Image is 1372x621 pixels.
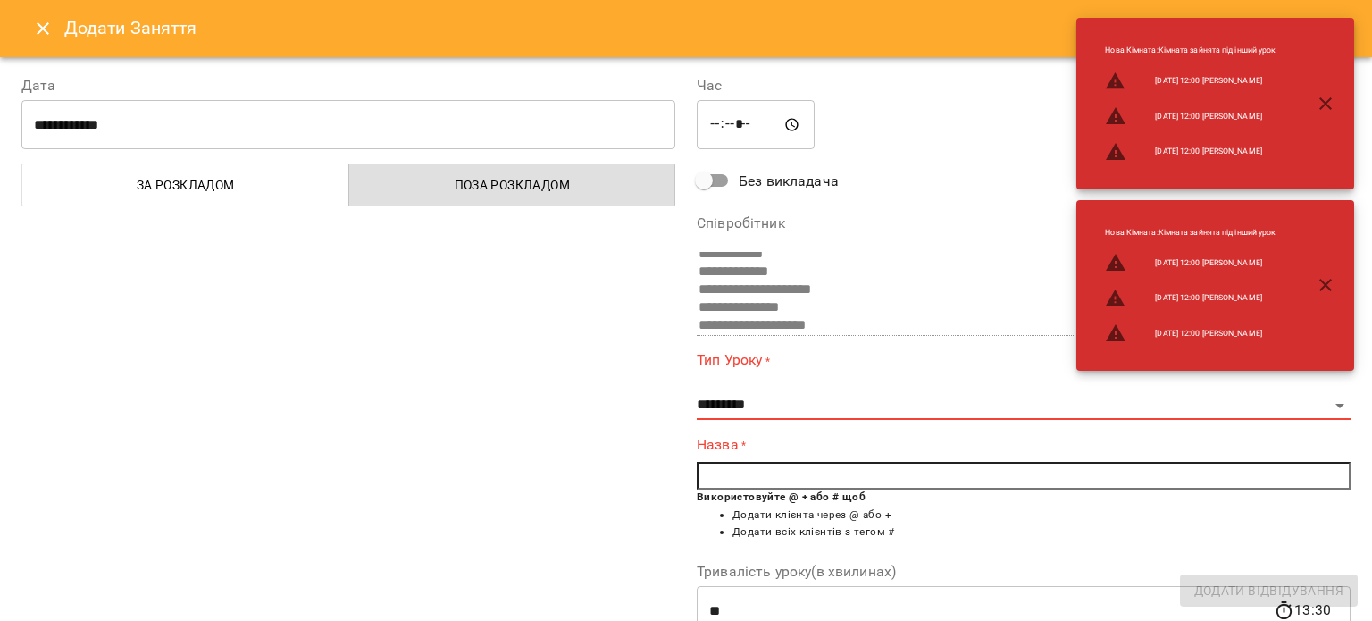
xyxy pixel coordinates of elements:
[732,507,1351,524] li: Додати клієнта через @ або +
[1091,38,1290,63] li: Нова Кімната : Кімната зайнята під інший урок
[21,7,64,50] button: Close
[1091,134,1290,170] li: [DATE] 12:00 [PERSON_NAME]
[732,524,1351,541] li: Додати всіх клієнтів з тегом #
[21,79,675,93] label: Дата
[1091,245,1290,281] li: [DATE] 12:00 [PERSON_NAME]
[360,174,665,196] span: Поза розкладом
[1091,63,1290,99] li: [DATE] 12:00 [PERSON_NAME]
[697,565,1351,579] label: Тривалість уроку(в хвилинах)
[739,171,839,192] span: Без викладача
[64,14,1351,42] h6: Додати Заняття
[1091,98,1290,134] li: [DATE] 12:00 [PERSON_NAME]
[33,174,339,196] span: За розкладом
[697,434,1351,455] label: Назва
[697,79,1351,93] label: Час
[1091,315,1290,351] li: [DATE] 12:00 [PERSON_NAME]
[348,164,676,206] button: Поза розкладом
[1091,281,1290,316] li: [DATE] 12:00 [PERSON_NAME]
[697,491,866,503] b: Використовуйте @ + або # щоб
[697,216,1351,231] label: Співробітник
[21,164,349,206] button: За розкладом
[697,350,1351,371] label: Тип Уроку
[1091,220,1290,246] li: Нова Кімната : Кімната зайнята під інший урок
